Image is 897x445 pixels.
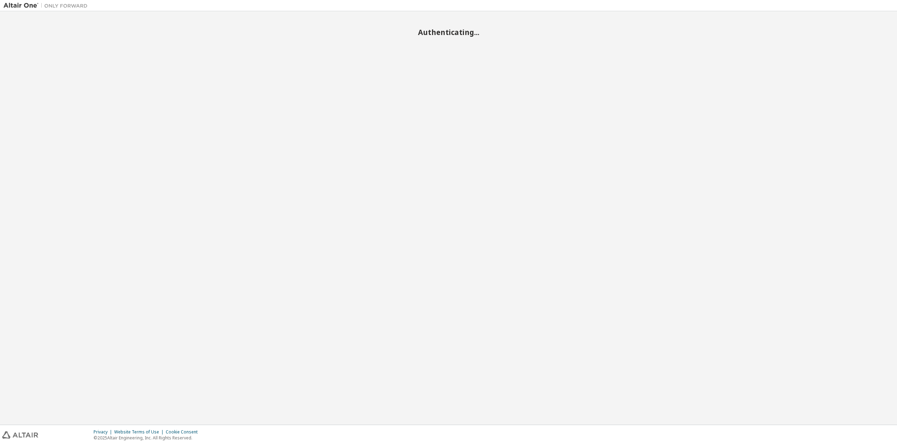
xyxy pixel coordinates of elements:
img: Altair One [4,2,91,9]
img: altair_logo.svg [2,431,38,439]
div: Website Terms of Use [114,429,166,435]
div: Privacy [94,429,114,435]
h2: Authenticating... [4,28,893,37]
p: © 2025 Altair Engineering, Inc. All Rights Reserved. [94,435,202,441]
div: Cookie Consent [166,429,202,435]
